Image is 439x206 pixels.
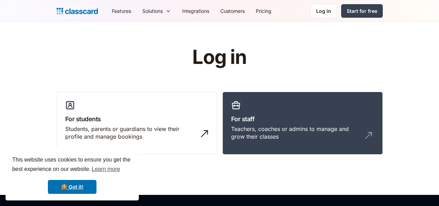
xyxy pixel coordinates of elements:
a: For staffTeachers, coaches or admins to manage and grow their classes [222,92,383,155]
h3: For staff [231,114,374,124]
div: Students, parents or guardians to view their profile and manage bookings [65,125,194,141]
div: cookieconsent [6,149,139,200]
a: For studentsStudents, parents or guardians to view their profile and manage bookings [57,92,217,155]
a: Integrations [177,3,215,19]
a: home [57,6,98,16]
h1: Log in [109,47,330,68]
div: Log in [316,7,331,15]
span: This website uses cookies to ensure you get the best experience on our website. [12,156,132,174]
div: Solutions [142,7,163,15]
a: Features [106,3,137,19]
a: dismiss cookie message [48,180,96,194]
div: Start for free [347,7,377,15]
a: Customers [215,3,250,19]
a: Start for free [341,4,383,18]
h3: For students [65,114,208,124]
div: Teachers, coaches or admins to manage and grow their classes [231,125,360,141]
a: Log in [310,4,337,18]
div: Solutions [137,3,177,19]
a: Pricing [250,3,277,19]
a: learn more about cookies [91,164,121,174]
